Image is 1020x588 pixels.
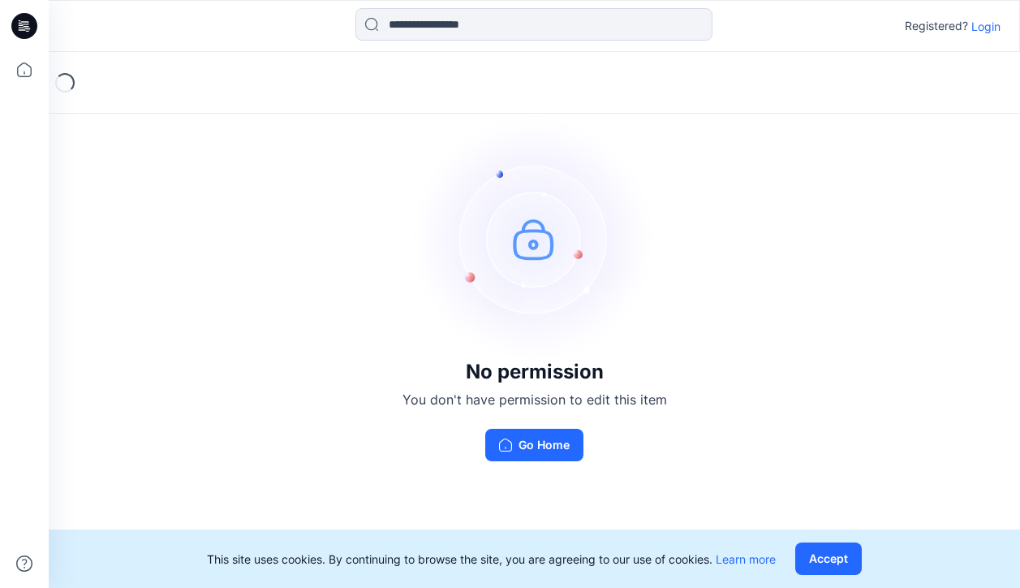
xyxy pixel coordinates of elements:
a: Learn more [716,552,776,566]
p: Registered? [905,16,968,36]
button: Accept [795,543,862,575]
p: Login [971,18,1001,35]
p: You don't have permission to edit this item [402,390,667,409]
p: This site uses cookies. By continuing to browse the site, you are agreeing to our use of cookies. [207,551,776,568]
img: no-perm.svg [413,117,656,361]
button: Go Home [485,429,583,461]
h3: No permission [402,361,667,383]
